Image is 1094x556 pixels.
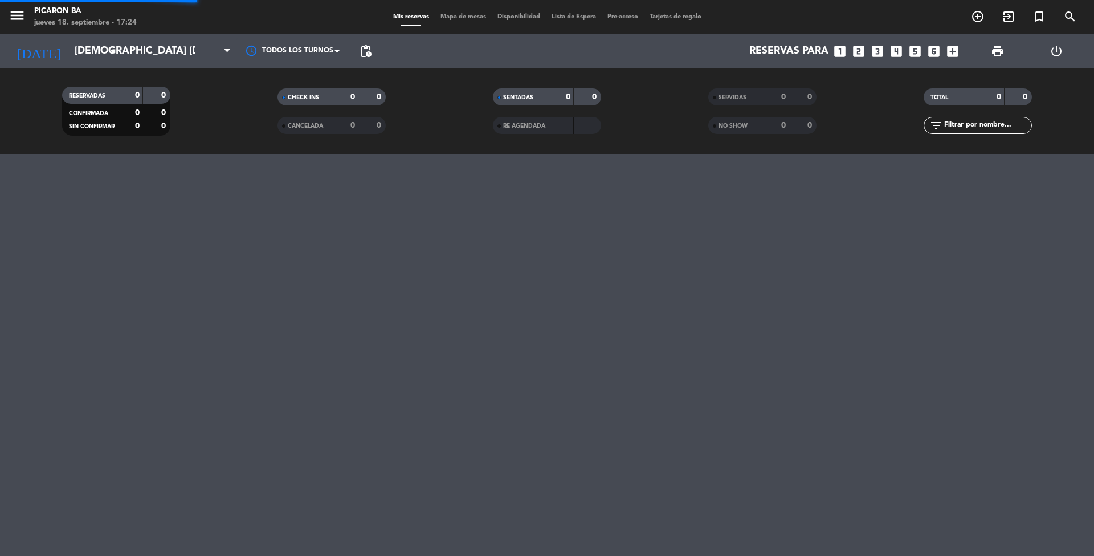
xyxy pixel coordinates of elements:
span: CONFIRMADA [69,111,108,116]
strong: 0 [161,91,168,99]
span: RE AGENDADA [503,123,545,129]
div: LOG OUT [1027,34,1085,68]
strong: 0 [807,93,814,101]
span: Pre-acceso [602,14,644,20]
strong: 0 [161,109,168,117]
strong: 0 [781,121,786,129]
span: CHECK INS [288,95,319,100]
i: filter_list [929,119,943,132]
i: menu [9,7,26,24]
strong: 0 [377,121,383,129]
strong: 0 [135,122,140,130]
span: NO SHOW [719,123,748,129]
input: Filtrar por nombre... [943,119,1031,132]
i: add_circle_outline [971,10,985,23]
strong: 0 [807,121,814,129]
strong: 0 [350,121,355,129]
i: looks_6 [926,44,941,59]
strong: 0 [1023,93,1030,101]
i: looks_5 [908,44,922,59]
span: Tarjetas de regalo [644,14,707,20]
i: power_settings_new [1050,44,1063,58]
strong: 0 [135,91,140,99]
span: print [991,44,1005,58]
span: SERVIDAS [719,95,746,100]
span: Disponibilidad [492,14,546,20]
i: add_box [945,44,960,59]
i: looks_3 [870,44,885,59]
span: CANCELADA [288,123,323,129]
strong: 0 [135,109,140,117]
span: pending_actions [359,44,373,58]
i: looks_4 [889,44,904,59]
i: turned_in_not [1032,10,1046,23]
span: SIN CONFIRMAR [69,124,115,129]
span: RESERVADAS [69,93,105,99]
span: SENTADAS [503,95,533,100]
i: search [1063,10,1077,23]
i: looks_one [832,44,847,59]
span: TOTAL [930,95,948,100]
strong: 0 [592,93,599,101]
strong: 0 [350,93,355,101]
i: arrow_drop_down [106,44,120,58]
button: menu [9,7,26,28]
i: [DATE] [9,39,69,64]
i: exit_to_app [1002,10,1015,23]
div: Picaron BA [34,6,137,17]
strong: 0 [377,93,383,101]
span: Reservas para [749,46,828,57]
span: Mapa de mesas [435,14,492,20]
strong: 0 [161,122,168,130]
div: jueves 18. septiembre - 17:24 [34,17,137,29]
strong: 0 [566,93,570,101]
i: looks_two [851,44,866,59]
span: Mis reservas [387,14,435,20]
strong: 0 [781,93,786,101]
span: Lista de Espera [546,14,602,20]
strong: 0 [997,93,1001,101]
